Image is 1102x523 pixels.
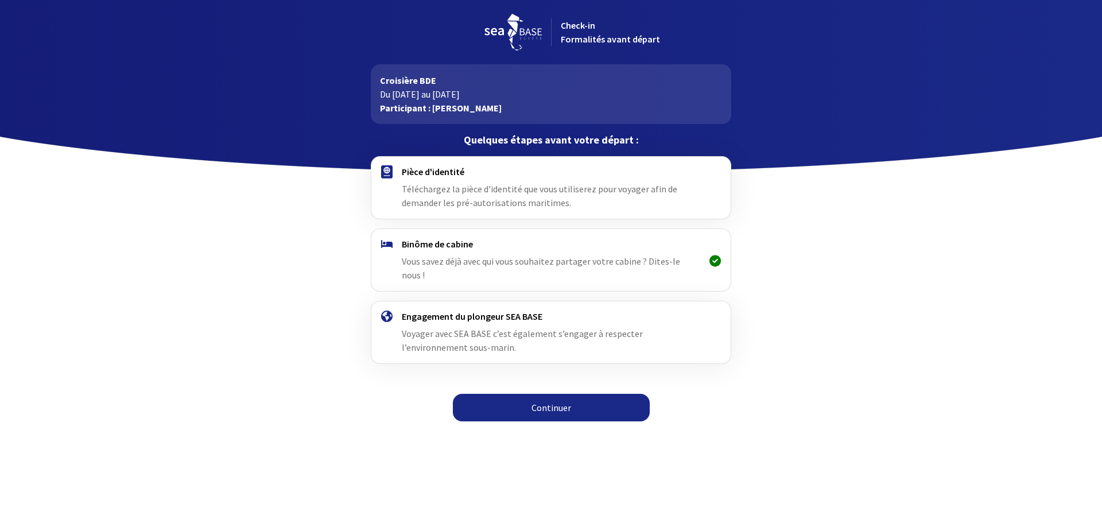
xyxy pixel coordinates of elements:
img: engagement.svg [381,311,393,322]
h4: Engagement du plongeur SEA BASE [402,311,700,322]
img: binome.svg [381,240,393,248]
h4: Binôme de cabine [402,238,700,250]
p: Quelques étapes avant votre départ : [371,133,731,147]
img: logo_seabase.svg [484,14,542,51]
span: Voyager avec SEA BASE c’est également s’engager à respecter l’environnement sous-marin. [402,328,643,353]
img: passport.svg [381,165,393,179]
span: Check-in Formalités avant départ [561,20,660,45]
a: Continuer [453,394,650,421]
h4: Pièce d'identité [402,166,700,177]
p: Du [DATE] au [DATE] [380,87,721,101]
span: Vous savez déjà avec qui vous souhaitez partager votre cabine ? Dites-le nous ! [402,255,680,281]
span: Téléchargez la pièce d'identité que vous utiliserez pour voyager afin de demander les pré-autoris... [402,183,677,208]
p: Participant : [PERSON_NAME] [380,101,721,115]
p: Croisière BDE [380,73,721,87]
